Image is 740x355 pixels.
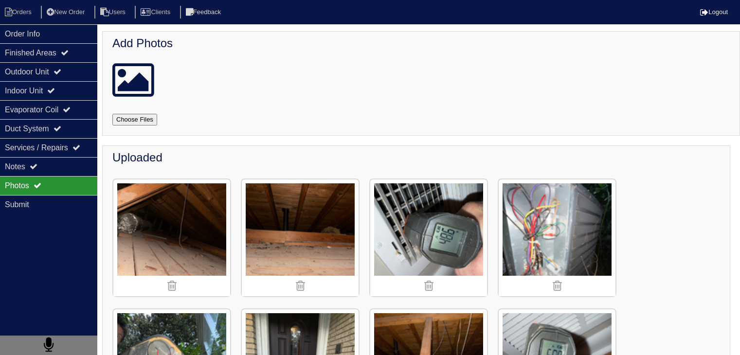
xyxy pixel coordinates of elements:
a: Clients [135,8,178,16]
h4: Add Photos [112,36,735,51]
li: Feedback [180,6,229,19]
li: New Order [41,6,92,19]
a: Users [94,8,133,16]
a: Logout [700,8,728,16]
img: 7t7g3g5pewbhwacjb9utiohxsrpa [113,179,230,296]
li: Users [94,6,133,19]
img: kdzp44veu1h6jzhyjp0iv9noumcw [499,179,615,296]
a: New Order [41,8,92,16]
li: Clients [135,6,178,19]
img: vkljepiatl4aoprjbslequxkvaid [242,179,359,296]
img: jmg22lfq5cv5ra3y302pvk2gve2l [370,179,487,296]
h4: Uploaded [112,151,725,165]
